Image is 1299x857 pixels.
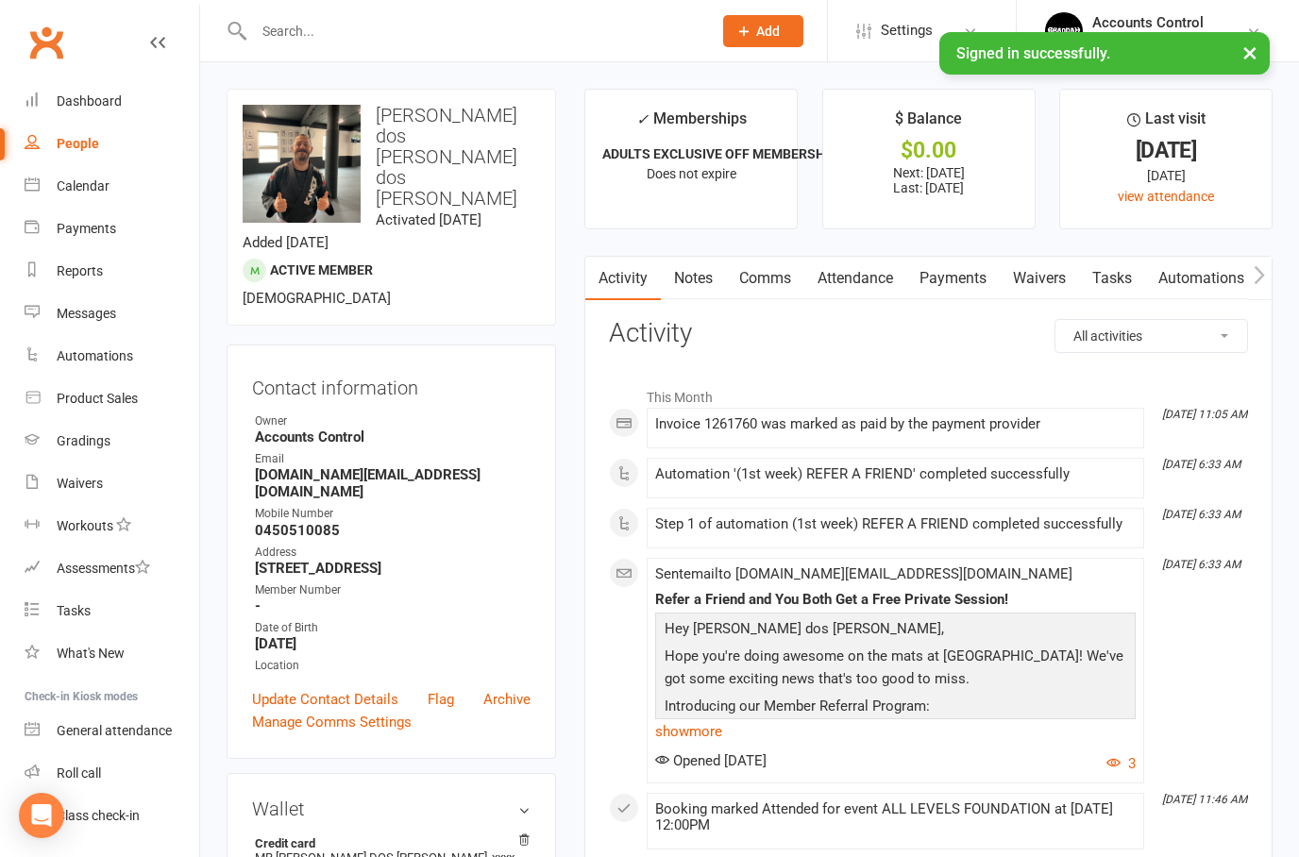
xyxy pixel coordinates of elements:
[1000,257,1079,300] a: Waivers
[248,18,699,44] input: Search...
[1045,12,1083,50] img: thumb_image1701918351.png
[840,165,1018,195] p: Next: [DATE] Last: [DATE]
[25,165,199,208] a: Calendar
[660,617,1131,645] p: Hey [PERSON_NAME] dos [PERSON_NAME],
[255,466,531,500] strong: [DOMAIN_NAME][EMAIL_ADDRESS][DOMAIN_NAME]
[906,257,1000,300] a: Payments
[655,466,1136,482] div: Automation '(1st week) REFER A FRIEND' completed successfully
[57,646,125,661] div: What's New
[255,657,531,675] div: Location
[660,695,1131,722] p: Introducing our Member Referral Program:
[255,619,531,637] div: Date of Birth
[19,793,64,838] div: Open Intercom Messenger
[1106,752,1136,775] button: 3
[255,635,531,652] strong: [DATE]
[255,544,531,562] div: Address
[57,263,103,278] div: Reports
[255,450,531,468] div: Email
[1118,189,1214,204] a: view attendance
[57,391,138,406] div: Product Sales
[255,522,531,539] strong: 0450510085
[243,290,391,307] span: [DEMOGRAPHIC_DATA]
[602,146,837,161] strong: ADULTS EXCLUSIVE OFF MEMBERSHIP
[655,416,1136,432] div: Invoice 1261760 was marked as paid by the payment provider
[57,476,103,491] div: Waivers
[25,335,199,378] a: Automations
[252,688,398,711] a: Update Contact Details
[25,752,199,795] a: Roll call
[661,257,726,300] a: Notes
[1092,14,1204,31] div: Accounts Control
[25,462,199,505] a: Waivers
[804,257,906,300] a: Attendance
[252,370,531,398] h3: Contact information
[243,234,329,251] time: Added [DATE]
[57,348,133,363] div: Automations
[57,433,110,448] div: Gradings
[25,293,199,335] a: Messages
[756,24,780,39] span: Add
[255,412,531,430] div: Owner
[1162,793,1247,806] i: [DATE] 11:46 AM
[252,798,531,819] h3: Wallet
[636,110,649,128] i: ✓
[25,80,199,123] a: Dashboard
[1162,558,1240,571] i: [DATE] 6:33 AM
[57,221,116,236] div: Payments
[483,688,531,711] a: Archive
[655,565,1072,582] span: Sent email to [DOMAIN_NAME][EMAIL_ADDRESS][DOMAIN_NAME]
[25,710,199,752] a: General attendance kiosk mode
[956,44,1110,62] span: Signed in successfully.
[655,752,767,769] span: Opened [DATE]
[636,107,747,142] div: Memberships
[25,590,199,632] a: Tasks
[25,250,199,293] a: Reports
[1162,508,1240,521] i: [DATE] 6:33 AM
[726,257,804,300] a: Comms
[57,723,172,738] div: General attendance
[25,378,199,420] a: Product Sales
[1079,257,1145,300] a: Tasks
[1162,408,1247,421] i: [DATE] 11:05 AM
[655,516,1136,532] div: Step 1 of automation (1st week) REFER A FRIEND completed successfully
[655,592,1136,608] div: Refer a Friend and You Both Get a Free Private Session!
[1145,257,1257,300] a: Automations
[1233,32,1267,73] button: ×
[252,711,412,733] a: Manage Comms Settings
[25,208,199,250] a: Payments
[57,93,122,109] div: Dashboard
[1077,141,1255,160] div: [DATE]
[881,9,933,52] span: Settings
[1162,458,1240,471] i: [DATE] 6:33 AM
[647,166,736,181] span: Does not expire
[660,645,1131,695] p: Hope you're doing awesome on the mats at [GEOGRAPHIC_DATA]! We've got some exciting news that's t...
[1127,107,1206,141] div: Last visit
[25,632,199,675] a: What's New
[243,105,540,209] h3: [PERSON_NAME] dos [PERSON_NAME] dos [PERSON_NAME]
[723,15,803,47] button: Add
[243,105,361,223] img: image1757037490.png
[57,306,116,321] div: Messages
[609,378,1248,408] li: This Month
[57,603,91,618] div: Tasks
[57,178,110,193] div: Calendar
[609,319,1248,348] h3: Activity
[895,107,962,141] div: $ Balance
[57,765,101,781] div: Roll call
[255,560,531,577] strong: [STREET_ADDRESS]
[25,547,199,590] a: Assessments
[1077,165,1255,186] div: [DATE]
[655,801,1136,833] div: Booking marked Attended for event ALL LEVELS FOUNDATION at [DATE] 12:00PM
[255,505,531,523] div: Mobile Number
[25,420,199,462] a: Gradings
[25,123,199,165] a: People
[57,136,99,151] div: People
[585,257,661,300] a: Activity
[840,141,1018,160] div: $0.00
[25,505,199,547] a: Workouts
[25,795,199,837] a: Class kiosk mode
[255,597,531,614] strong: -
[1092,31,1204,48] div: [PERSON_NAME]
[23,19,70,66] a: Clubworx
[376,211,481,228] time: Activated [DATE]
